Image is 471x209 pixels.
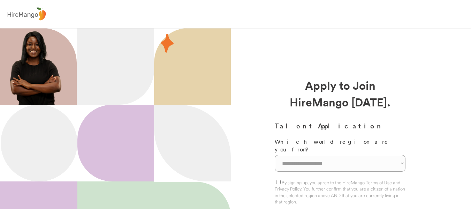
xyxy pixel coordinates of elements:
[1,28,69,105] img: 200x220.png
[275,77,405,110] div: Apply to Join HireMango [DATE].
[275,180,405,204] label: By signing up, you agree to the HireMango Terms of Use and Privacy Policy. You further confirm th...
[161,34,174,53] img: 29
[5,6,48,22] img: logo%20-%20hiremango%20gray.png
[275,121,405,131] h3: Talent Application
[275,138,405,154] div: Which world region are you from?
[1,105,77,181] img: Ellipse%2012
[161,35,231,105] img: yH5BAEAAAAALAAAAAABAAEAAAIBRAA7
